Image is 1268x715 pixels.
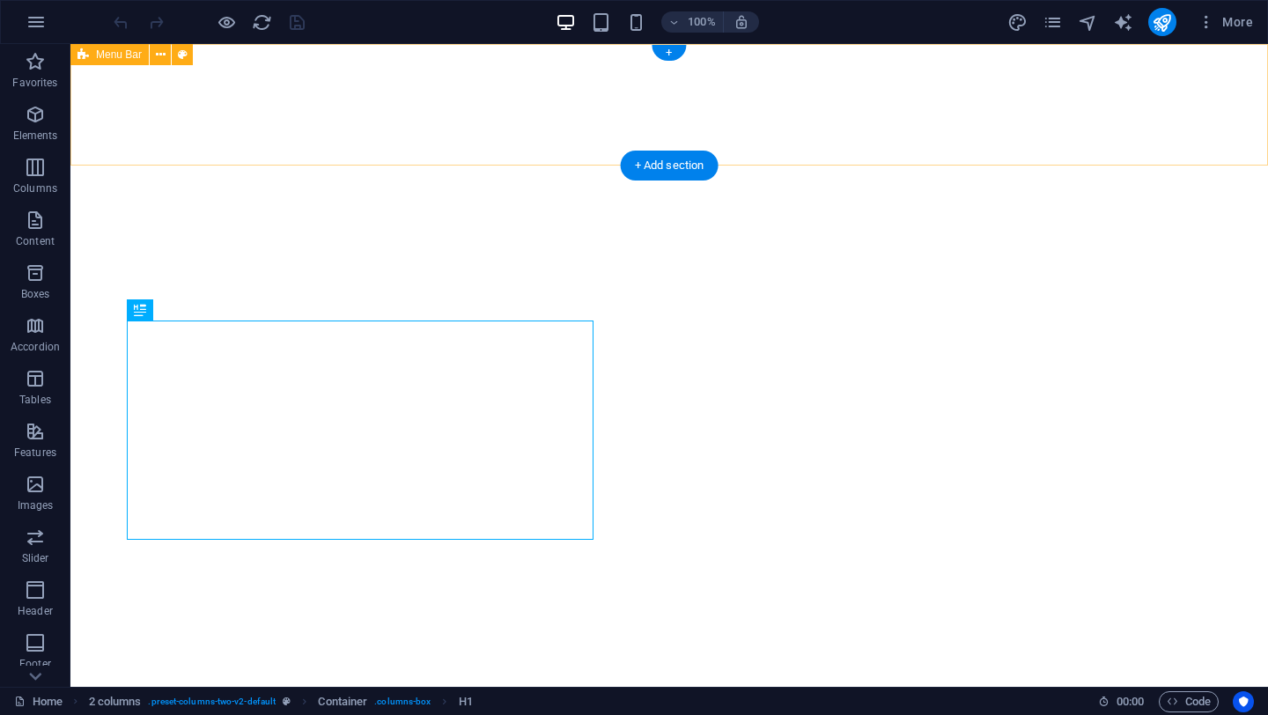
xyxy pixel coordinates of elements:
[13,129,58,143] p: Elements
[1233,691,1254,712] button: Usercentrics
[19,657,51,671] p: Footer
[1043,11,1064,33] button: pages
[1078,11,1099,33] button: navigator
[16,234,55,248] p: Content
[251,11,272,33] button: reload
[11,340,60,354] p: Accordion
[18,498,54,512] p: Images
[21,287,50,301] p: Boxes
[148,691,276,712] span: . preset-columns-two-v2-default
[252,12,272,33] i: Reload page
[1078,12,1098,33] i: Navigator
[14,691,63,712] a: Click to cancel selection. Double-click to open Pages
[1191,8,1260,36] button: More
[652,45,686,61] div: +
[1043,12,1063,33] i: Pages (Ctrl+Alt+S)
[459,691,473,712] span: Click to select. Double-click to edit
[1129,695,1132,708] span: :
[14,446,56,460] p: Features
[216,11,237,33] button: Click here to leave preview mode and continue editing
[621,151,719,181] div: + Add section
[1117,691,1144,712] span: 00 00
[1198,13,1253,31] span: More
[1159,691,1219,712] button: Code
[1007,12,1028,33] i: Design (Ctrl+Alt+Y)
[19,393,51,407] p: Tables
[1113,12,1133,33] i: AI Writer
[1152,12,1172,33] i: Publish
[1007,11,1028,33] button: design
[661,11,724,33] button: 100%
[89,691,142,712] span: Click to select. Double-click to edit
[1098,691,1145,712] h6: Session time
[89,691,473,712] nav: breadcrumb
[13,181,57,195] p: Columns
[688,11,716,33] h6: 100%
[22,551,49,565] p: Slider
[12,76,57,90] p: Favorites
[1148,8,1176,36] button: publish
[1113,11,1134,33] button: text_generator
[283,697,291,706] i: This element is a customizable preset
[734,14,749,30] i: On resize automatically adjust zoom level to fit chosen device.
[374,691,431,712] span: . columns-box
[18,604,53,618] p: Header
[96,49,142,60] span: Menu Bar
[318,691,367,712] span: Click to select. Double-click to edit
[1167,691,1211,712] span: Code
